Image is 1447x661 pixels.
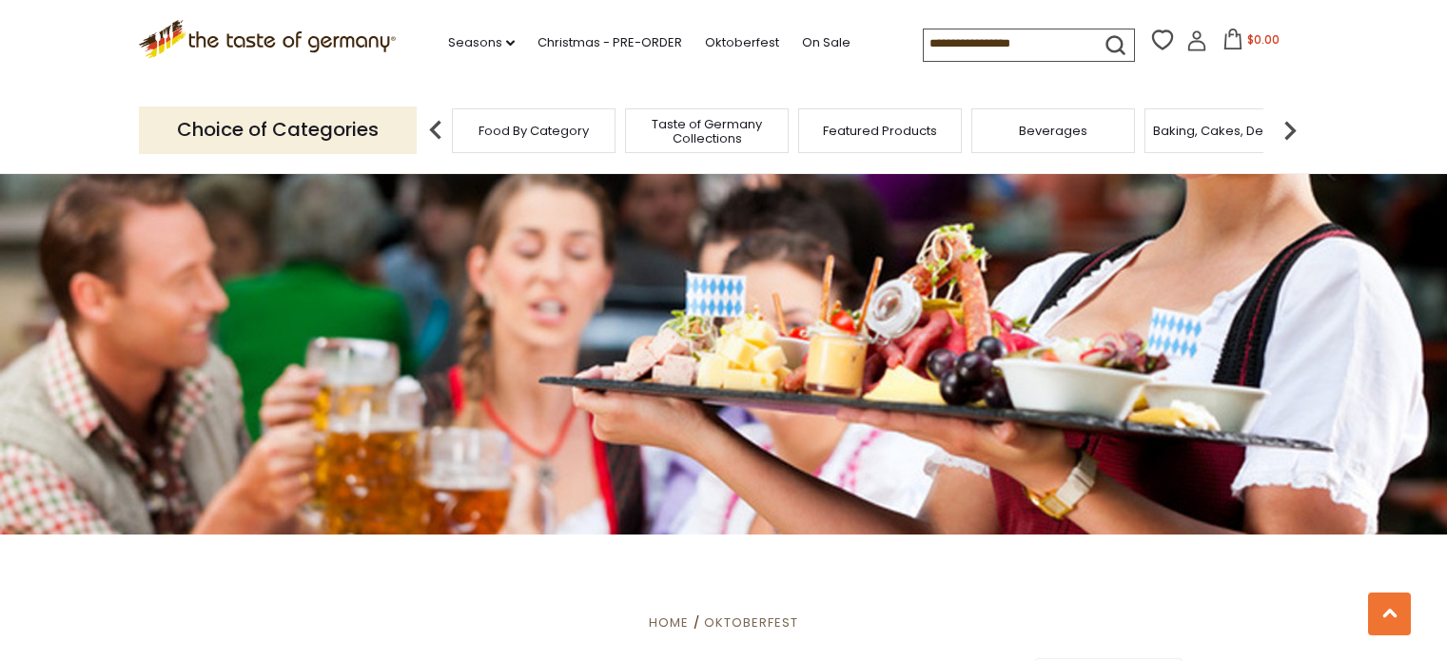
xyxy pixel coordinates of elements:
a: Christmas - PRE-ORDER [538,32,682,53]
a: Taste of Germany Collections [631,117,783,146]
a: Oktoberfest [704,613,798,632]
img: previous arrow [417,111,455,149]
a: Food By Category [479,124,589,138]
a: Baking, Cakes, Desserts [1153,124,1300,138]
button: $0.00 [1211,29,1292,57]
a: On Sale [802,32,851,53]
a: Seasons [448,32,515,53]
p: Choice of Categories [139,107,417,153]
a: Beverages [1019,124,1087,138]
a: Featured Products [823,124,937,138]
img: next arrow [1271,111,1309,149]
a: Home [649,613,689,632]
span: $0.00 [1247,31,1280,48]
a: Oktoberfest [705,32,779,53]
